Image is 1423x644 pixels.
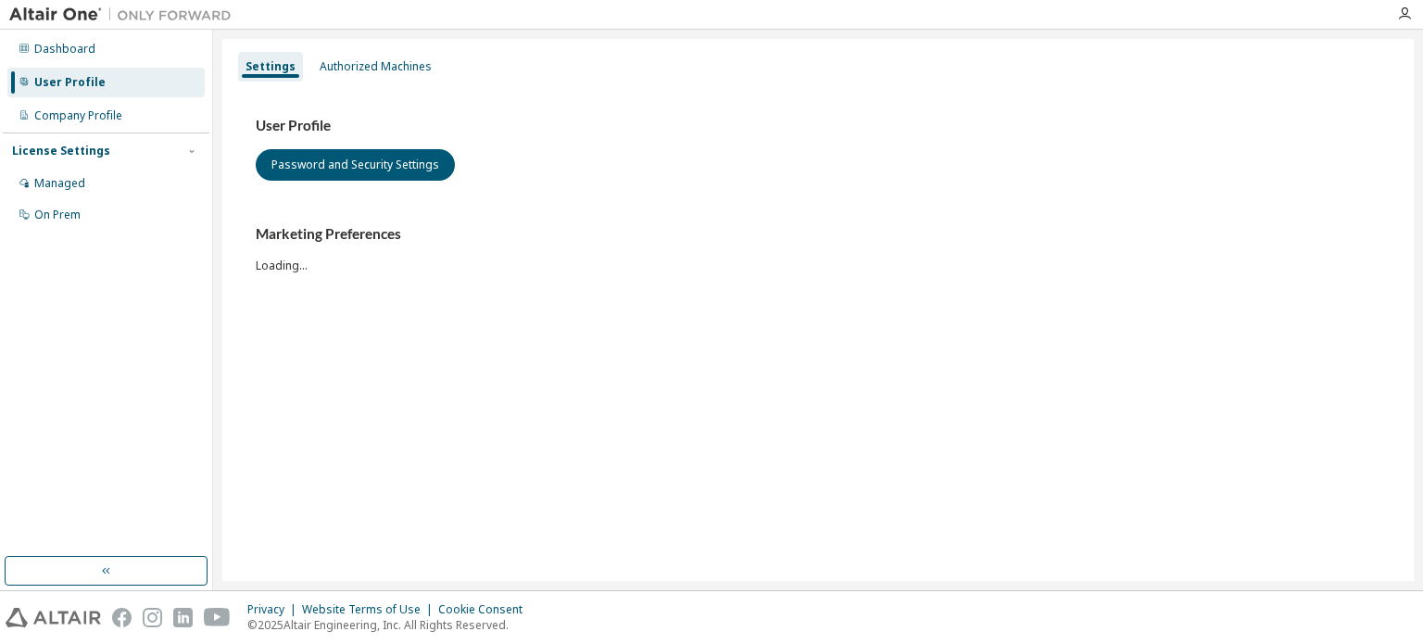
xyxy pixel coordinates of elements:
[256,117,1380,135] h3: User Profile
[9,6,241,24] img: Altair One
[256,149,455,181] button: Password and Security Settings
[256,225,1380,272] div: Loading...
[204,608,231,627] img: youtube.svg
[34,176,85,191] div: Managed
[247,617,534,633] p: © 2025 Altair Engineering, Inc. All Rights Reserved.
[438,602,534,617] div: Cookie Consent
[112,608,132,627] img: facebook.svg
[320,59,432,74] div: Authorized Machines
[302,602,438,617] div: Website Terms of Use
[256,225,1380,244] h3: Marketing Preferences
[247,602,302,617] div: Privacy
[246,59,296,74] div: Settings
[34,42,95,57] div: Dashboard
[173,608,193,627] img: linkedin.svg
[12,144,110,158] div: License Settings
[6,608,101,627] img: altair_logo.svg
[143,608,162,627] img: instagram.svg
[34,208,81,222] div: On Prem
[34,75,106,90] div: User Profile
[34,108,122,123] div: Company Profile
